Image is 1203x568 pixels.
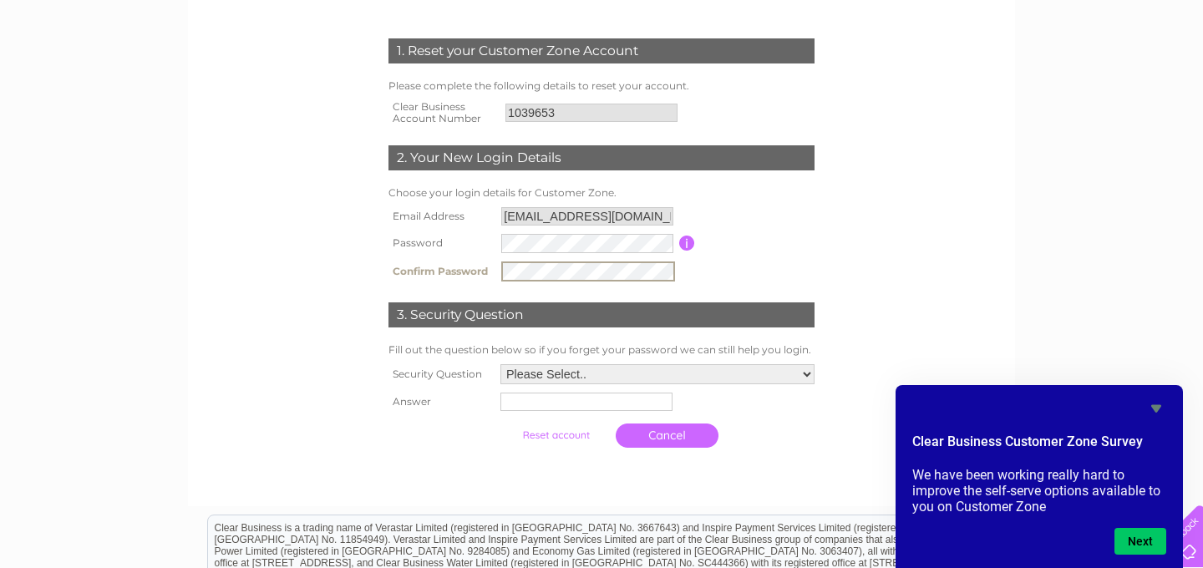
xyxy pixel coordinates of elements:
[505,423,607,447] input: Submit
[969,71,1001,84] a: Water
[384,76,819,96] td: Please complete the following details to reset your account.
[1118,71,1142,84] a: Blog
[1152,71,1193,84] a: Contact
[679,236,695,251] input: Information
[384,388,496,415] th: Answer
[388,38,815,63] div: 1. Reset your Customer Zone Account
[208,9,997,81] div: Clear Business is a trading name of Verastar Limited (registered in [GEOGRAPHIC_DATA] No. 3667643...
[384,230,497,257] th: Password
[1146,398,1166,418] button: Hide survey
[1114,528,1166,555] button: Next question
[1058,71,1108,84] a: Telecoms
[388,145,815,170] div: 2. Your New Login Details
[384,257,497,287] th: Confirm Password
[384,96,501,129] th: Clear Business Account Number
[42,43,127,94] img: logo.png
[616,423,718,448] a: Cancel
[384,203,497,230] th: Email Address
[912,398,1166,555] div: Clear Business Customer Zone Survey
[384,183,819,203] td: Choose your login details for Customer Zone.
[384,340,819,360] td: Fill out the question below so if you forget your password we can still help you login.
[888,8,1003,29] a: 0333 014 3131
[384,360,496,388] th: Security Question
[388,302,815,327] div: 3. Security Question
[912,467,1166,515] p: We have been working really hard to improve the self-serve options available to you on Customer Zone
[1011,71,1048,84] a: Energy
[912,432,1166,460] h2: Clear Business Customer Zone Survey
